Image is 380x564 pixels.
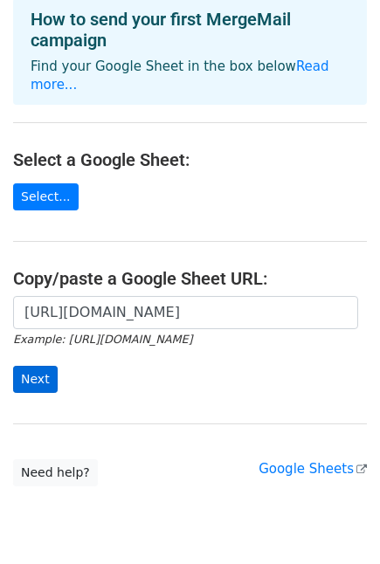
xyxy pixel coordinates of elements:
[13,366,58,393] input: Next
[259,461,367,477] a: Google Sheets
[13,459,98,486] a: Need help?
[13,149,367,170] h4: Select a Google Sheet:
[13,268,367,289] h4: Copy/paste a Google Sheet URL:
[13,296,358,329] input: Paste your Google Sheet URL here
[293,480,380,564] iframe: Chat Widget
[31,9,349,51] h4: How to send your first MergeMail campaign
[13,333,192,346] small: Example: [URL][DOMAIN_NAME]
[31,58,349,94] p: Find your Google Sheet in the box below
[31,58,329,93] a: Read more...
[13,183,79,210] a: Select...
